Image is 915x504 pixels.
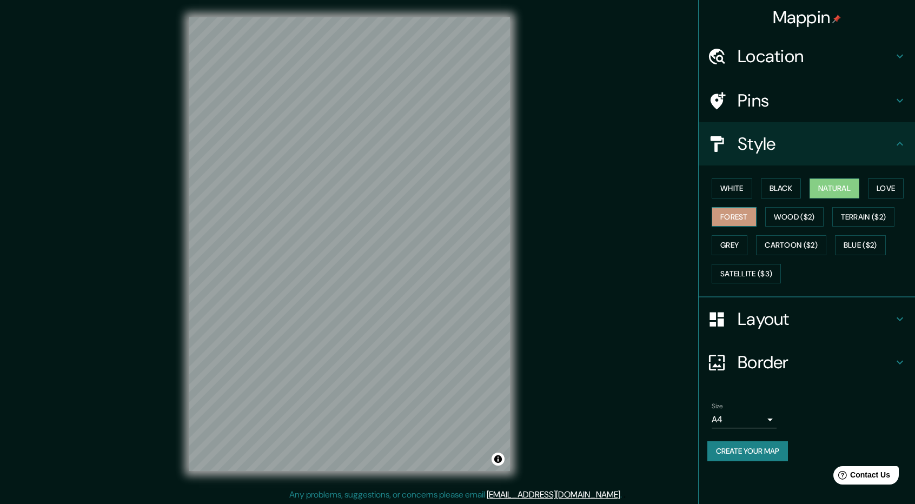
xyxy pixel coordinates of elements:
h4: Pins [738,90,893,111]
button: Forest [712,207,757,227]
button: Wood ($2) [765,207,824,227]
p: Any problems, suggestions, or concerns please email . [289,488,622,501]
h4: Border [738,352,893,373]
div: Location [699,35,915,78]
button: Grey [712,235,747,255]
button: Blue ($2) [835,235,886,255]
div: Layout [699,297,915,341]
button: Cartoon ($2) [756,235,826,255]
button: Natural [810,178,859,198]
a: [EMAIL_ADDRESS][DOMAIN_NAME] [487,489,620,500]
div: Pins [699,79,915,122]
h4: Location [738,45,893,67]
div: . [622,488,624,501]
div: . [624,488,626,501]
button: Black [761,178,801,198]
h4: Layout [738,308,893,330]
button: White [712,178,752,198]
iframe: Help widget launcher [819,462,903,492]
label: Size [712,402,723,411]
div: A4 [712,411,777,428]
button: Toggle attribution [492,453,505,466]
div: Style [699,122,915,165]
h4: Mappin [773,6,841,28]
img: pin-icon.png [832,15,841,23]
h4: Style [738,133,893,155]
button: Satellite ($3) [712,264,781,284]
button: Love [868,178,904,198]
button: Terrain ($2) [832,207,895,227]
button: Create your map [707,441,788,461]
canvas: Map [189,17,510,471]
div: Border [699,341,915,384]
